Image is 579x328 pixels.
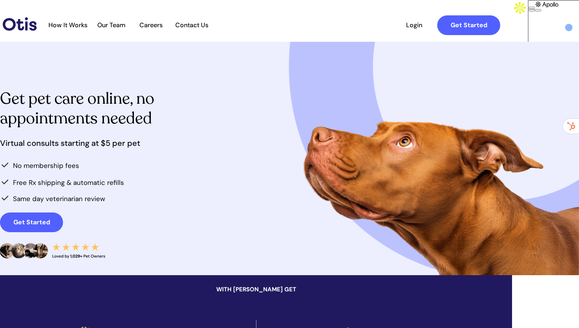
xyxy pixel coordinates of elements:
span: Login [396,21,432,29]
span: Same day veterinarian review [13,194,105,203]
span: No membership fees [13,161,79,170]
strong: Get Started [13,218,50,226]
a: Get Started [437,15,500,35]
a: Login [396,15,432,35]
span: Free Rx shipping & automatic refills [13,178,124,187]
span: WITH [PERSON_NAME] GET [216,285,296,293]
a: Contact Us [171,21,212,29]
a: How It Works [45,21,91,29]
a: Careers [132,21,170,29]
a: Our Team [92,21,131,29]
strong: Get Started [451,21,487,29]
